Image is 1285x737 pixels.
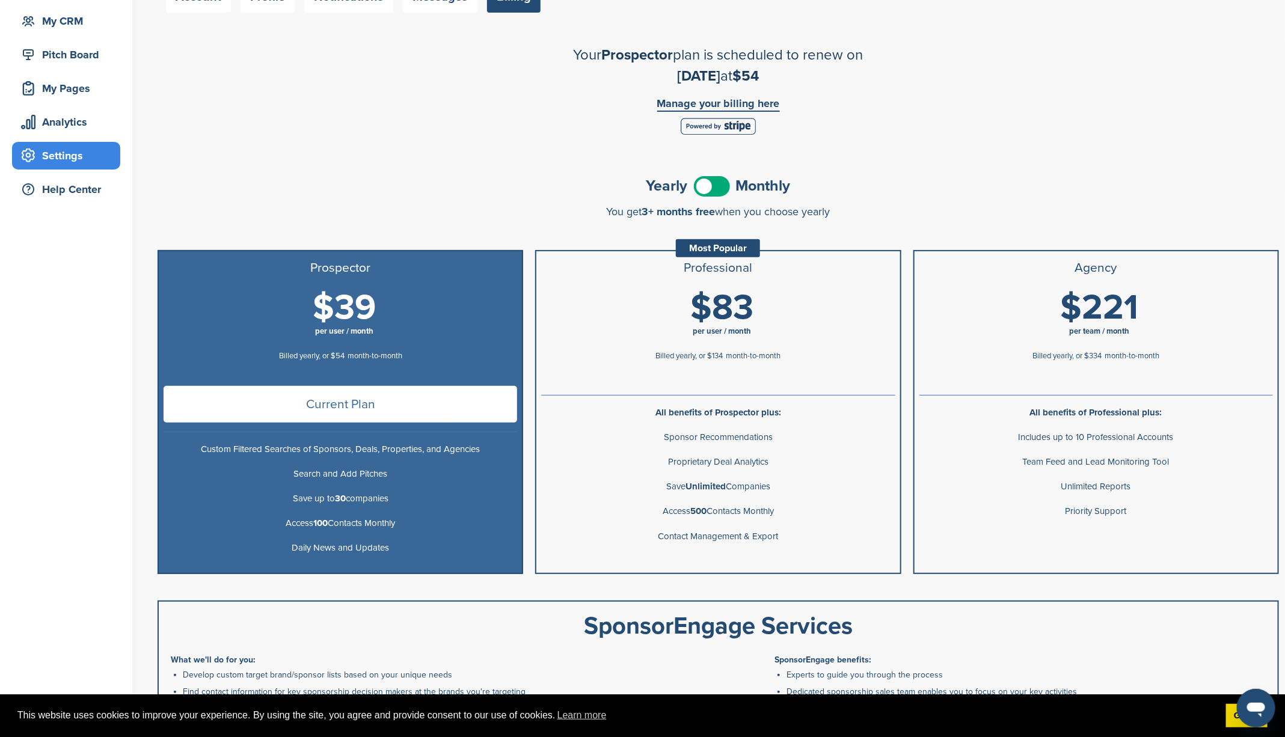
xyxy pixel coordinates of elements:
p: Sponsor Recommendations [541,430,895,445]
a: Manage your billing here [657,98,780,112]
span: per user / month [693,326,751,336]
span: This website uses cookies to improve your experience. By using the site, you agree and provide co... [17,706,1216,724]
a: Analytics [12,108,120,136]
span: [DATE] [678,67,721,85]
div: You get when you choose yearly [158,206,1279,218]
p: Contact Management & Export [541,529,895,544]
li: Dedicated sponsorship sales team enables you to focus on your key activities [787,685,1266,698]
span: Monthly [736,179,791,194]
div: Help Center [18,179,120,200]
p: Includes up to 10 Professional Accounts [919,430,1273,445]
p: Priority Support [919,504,1273,519]
p: Save Companies [541,479,895,494]
p: Team Feed and Lead Monitoring Tool [919,454,1273,469]
span: $83 [690,287,753,329]
p: Save up to companies [164,491,517,506]
span: $221 [1061,287,1139,329]
a: Pitch Board [12,41,120,69]
h2: Your plan is scheduled to renew on at [508,44,929,87]
a: My Pages [12,75,120,102]
span: 3+ months free [642,205,716,218]
span: Current Plan [164,386,517,423]
span: $39 [313,287,376,329]
p: Access Contacts Monthly [164,516,517,531]
a: My CRM [12,7,120,35]
span: Billed yearly, or $134 [655,351,723,361]
li: Experts to guide you through the process [787,668,1266,681]
div: Most Popular [676,239,760,257]
p: Daily News and Updates [164,540,517,555]
span: $54 [733,67,759,85]
span: month-to-month [1105,351,1159,361]
div: SponsorEngage Services [171,614,1266,638]
div: My CRM [18,10,120,32]
b: SponsorEngage benefits: [774,655,871,665]
p: Custom Filtered Searches of Sponsors, Deals, Properties, and Agencies [164,442,517,457]
div: Settings [18,145,120,167]
p: Unlimited Reports [919,479,1273,494]
a: Help Center [12,176,120,203]
span: per user / month [315,326,373,336]
b: All benefits of Professional plus: [1030,407,1162,418]
b: 100 [313,518,328,528]
iframe: Button to launch messaging window [1237,689,1275,727]
b: Unlimited [685,481,726,492]
h3: Agency [919,261,1273,275]
p: Proprietary Deal Analytics [541,454,895,469]
a: dismiss cookie message [1226,704,1268,728]
a: learn more about cookies [556,706,609,724]
span: month-to-month [348,351,402,361]
img: Stripe [681,118,756,135]
h3: Prospector [164,261,517,275]
div: Analytics [18,111,120,133]
p: Search and Add Pitches [164,466,517,482]
b: What we'll do for you: [171,655,256,665]
li: Develop custom target brand/sponsor lists based on your unique needs [183,668,714,681]
li: Find contact information for key sponsorship decision makers at the brands you're targeting [183,685,714,698]
span: Yearly [646,179,688,194]
span: month-to-month [726,351,781,361]
b: 30 [335,493,346,504]
b: All benefits of Prospector plus: [655,407,781,418]
div: My Pages [18,78,120,99]
span: Prospector [602,46,673,64]
p: Access Contacts Monthly [541,504,895,519]
a: Settings [12,142,120,170]
span: Billed yearly, or $54 [279,351,345,361]
span: Billed yearly, or $334 [1032,351,1102,361]
span: per team / month [1070,326,1130,336]
div: Pitch Board [18,44,120,66]
h3: Professional [541,261,895,275]
b: 500 [690,506,707,516]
